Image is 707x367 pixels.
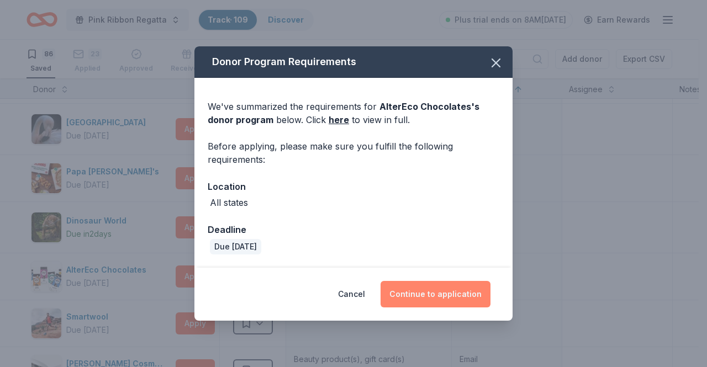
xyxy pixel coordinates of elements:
[338,281,365,307] button: Cancel
[381,281,490,307] button: Continue to application
[194,46,513,78] div: Donor Program Requirements
[208,140,499,166] div: Before applying, please make sure you fulfill the following requirements:
[208,100,499,126] div: We've summarized the requirements for below. Click to view in full.
[210,196,248,209] div: All states
[208,179,499,194] div: Location
[208,222,499,237] div: Deadline
[329,113,349,126] a: here
[210,239,261,254] div: Due [DATE]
